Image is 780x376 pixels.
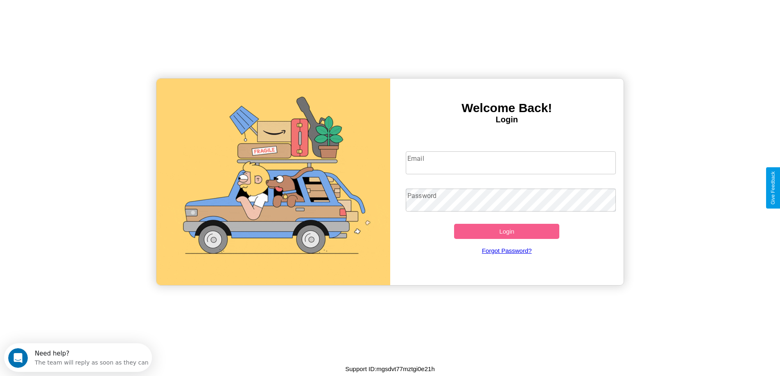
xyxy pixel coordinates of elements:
h3: Welcome Back! [390,101,624,115]
iframe: Intercom live chat discovery launcher [4,343,152,372]
div: Give Feedback [770,171,776,205]
iframe: Intercom live chat [8,348,28,368]
p: Support ID: mgsdvt77mztgi0e21h [345,363,434,374]
h4: Login [390,115,624,124]
img: gif [156,79,390,285]
button: Login [454,224,559,239]
div: Open Intercom Messenger [3,3,152,26]
a: Forgot Password? [402,239,612,262]
div: The team will reply as soon as they can [31,14,145,22]
div: Need help? [31,7,145,14]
